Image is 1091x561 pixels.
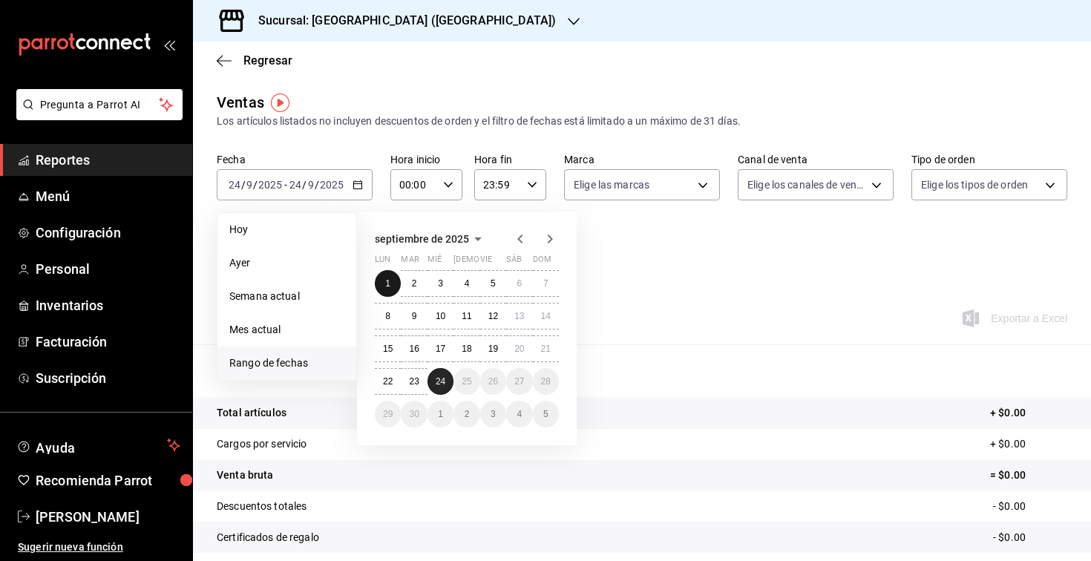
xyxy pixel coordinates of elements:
[462,376,471,387] abbr: 25 de septiembre de 2025
[427,401,453,427] button: 1 de octubre de 2025
[241,179,246,191] span: /
[36,186,180,206] span: Menú
[375,368,401,395] button: 22 de septiembre de 2025
[10,108,183,123] a: Pregunta a Parrot AI
[453,255,541,270] abbr: jueves
[533,303,559,329] button: 14 de septiembre de 2025
[217,467,273,483] p: Venta bruta
[480,335,506,362] button: 19 de septiembre de 2025
[383,376,393,387] abbr: 22 de septiembre de 2025
[217,436,307,452] p: Cargos por servicio
[375,230,487,248] button: septiembre de 2025
[36,150,180,170] span: Reportes
[16,89,183,120] button: Pregunta a Parrot AI
[409,409,419,419] abbr: 30 de septiembre de 2025
[427,270,453,297] button: 3 de septiembre de 2025
[506,335,532,362] button: 20 de septiembre de 2025
[480,401,506,427] button: 3 de octubre de 2025
[506,401,532,427] button: 4 de octubre de 2025
[375,270,401,297] button: 1 de septiembre de 2025
[990,405,1067,421] p: + $0.00
[302,179,307,191] span: /
[217,499,307,514] p: Descuentos totales
[506,255,522,270] abbr: sábado
[993,530,1067,545] p: - $0.00
[533,270,559,297] button: 7 de septiembre de 2025
[36,332,180,352] span: Facturación
[462,311,471,321] abbr: 11 de septiembre de 2025
[488,376,498,387] abbr: 26 de septiembre de 2025
[465,278,470,289] abbr: 4 de septiembre de 2025
[36,368,180,388] span: Suscripción
[491,409,496,419] abbr: 3 de octubre de 2025
[271,93,289,112] img: Tooltip marker
[390,154,462,165] label: Hora inicio
[243,53,292,68] span: Regresar
[480,270,506,297] button: 5 de septiembre de 2025
[385,278,390,289] abbr: 1 de septiembre de 2025
[990,436,1067,452] p: + $0.00
[541,344,551,354] abbr: 21 de septiembre de 2025
[409,344,419,354] abbr: 16 de septiembre de 2025
[217,91,264,114] div: Ventas
[574,177,649,192] span: Elige las marcas
[36,436,161,454] span: Ayuda
[229,322,344,338] span: Mes actual
[514,344,524,354] abbr: 20 de septiembre de 2025
[217,530,319,545] p: Certificados de regalo
[480,303,506,329] button: 12 de septiembre de 2025
[488,311,498,321] abbr: 12 de septiembre de 2025
[474,154,546,165] label: Hora fin
[911,154,1067,165] label: Tipo de orden
[453,335,479,362] button: 18 de septiembre de 2025
[533,368,559,395] button: 28 de septiembre de 2025
[412,311,417,321] abbr: 9 de septiembre de 2025
[375,255,390,270] abbr: lunes
[488,344,498,354] abbr: 19 de septiembre de 2025
[229,222,344,237] span: Hoy
[36,223,180,243] span: Configuración
[36,259,180,279] span: Personal
[506,303,532,329] button: 13 de septiembre de 2025
[258,179,283,191] input: ----
[217,53,292,68] button: Regresar
[315,179,319,191] span: /
[383,344,393,354] abbr: 15 de septiembre de 2025
[453,401,479,427] button: 2 de octubre de 2025
[427,255,442,270] abbr: miércoles
[228,179,241,191] input: --
[375,303,401,329] button: 8 de septiembre de 2025
[738,154,894,165] label: Canal de venta
[229,255,344,271] span: Ayer
[229,289,344,304] span: Semana actual
[427,368,453,395] button: 24 de septiembre de 2025
[438,278,443,289] abbr: 3 de septiembre de 2025
[383,409,393,419] abbr: 29 de septiembre de 2025
[401,401,427,427] button: 30 de septiembre de 2025
[453,368,479,395] button: 25 de septiembre de 2025
[453,303,479,329] button: 11 de septiembre de 2025
[246,12,556,30] h3: Sucursal: [GEOGRAPHIC_DATA] ([GEOGRAPHIC_DATA])
[480,255,492,270] abbr: viernes
[436,376,445,387] abbr: 24 de septiembre de 2025
[506,368,532,395] button: 27 de septiembre de 2025
[993,499,1067,514] p: - $0.00
[747,177,866,192] span: Elige los canales de venta
[533,401,559,427] button: 5 de octubre de 2025
[375,233,469,245] span: septiembre de 2025
[217,154,373,165] label: Fecha
[217,114,1067,129] div: Los artículos listados no incluyen descuentos de orden y el filtro de fechas está limitado a un m...
[375,335,401,362] button: 15 de septiembre de 2025
[506,270,532,297] button: 6 de septiembre de 2025
[217,405,286,421] p: Total artículos
[253,179,258,191] span: /
[163,39,175,50] button: open_drawer_menu
[543,278,548,289] abbr: 7 de septiembre de 2025
[217,362,1067,380] p: Resumen
[465,409,470,419] abbr: 2 de octubre de 2025
[385,311,390,321] abbr: 8 de septiembre de 2025
[514,311,524,321] abbr: 13 de septiembre de 2025
[491,278,496,289] abbr: 5 de septiembre de 2025
[246,179,253,191] input: --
